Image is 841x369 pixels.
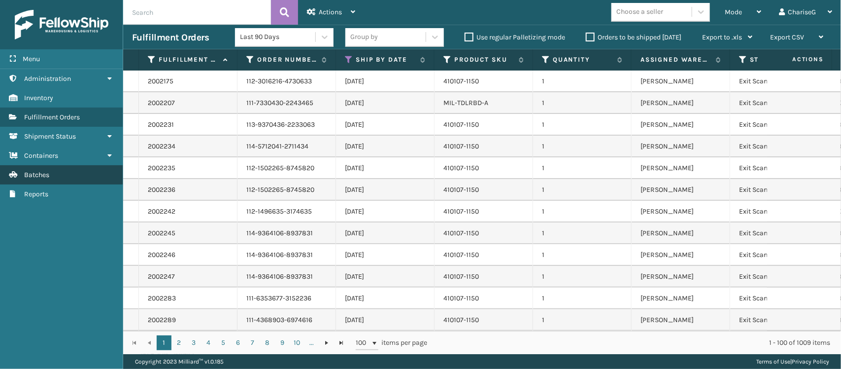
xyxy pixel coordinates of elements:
td: Exit Scan [730,222,829,244]
a: 2002245 [148,228,175,238]
td: [DATE] [336,266,435,288]
td: 112-3016216-4730633 [237,71,336,92]
td: 112-1502265-8745820 [237,157,336,179]
a: 410107-1150 [443,207,479,216]
img: logo [15,10,108,39]
span: Actions [319,8,342,16]
a: ... [304,335,319,350]
td: 1 [533,288,632,309]
td: [PERSON_NAME] [632,266,730,288]
span: Export to .xls [702,33,742,41]
span: items per page [356,335,428,350]
td: Exit Scan [730,114,829,136]
td: [DATE] [336,288,435,309]
a: 2002283 [148,294,176,303]
td: [PERSON_NAME] [632,92,730,114]
span: Menu [23,55,40,63]
a: 2002246 [148,250,175,260]
a: 410107-1150 [443,185,479,194]
td: [DATE] [336,201,435,222]
a: Go to the next page [319,335,334,350]
label: Use regular Palletizing mode [465,33,565,41]
td: Exit Scan [730,71,829,92]
td: 111-6353677-3152236 [237,288,336,309]
a: 2002242 [148,207,175,217]
a: 2 [171,335,186,350]
td: 114-9364106-8937831 [237,266,336,288]
td: 1 [533,266,632,288]
td: Exit Scan [730,244,829,266]
label: Status [750,55,809,64]
td: Exit Scan [730,288,829,309]
td: 112-1496635-3174635 [237,201,336,222]
td: Exit Scan [730,266,829,288]
td: [PERSON_NAME] [632,157,730,179]
span: Go to the next page [323,339,331,347]
a: 410107-1150 [443,316,479,324]
a: 2002247 [148,272,175,282]
td: [DATE] [336,71,435,92]
a: 410107-1150 [443,164,479,172]
a: 410107-1150 [443,294,479,302]
a: 410107-1150 [443,142,479,150]
td: [PERSON_NAME] [632,114,730,136]
a: 2002175 [148,76,173,86]
span: Fulfillment Orders [24,113,80,121]
td: 112-1502265-8745820 [237,179,336,201]
td: 1 [533,92,632,114]
td: 1 [533,71,632,92]
td: [DATE] [336,179,435,201]
a: 2002236 [148,185,175,195]
td: 114-9364106-8937831 [237,222,336,244]
td: Exit Scan [730,179,829,201]
td: [PERSON_NAME] [632,71,730,92]
label: Order Number [257,55,317,64]
td: [DATE] [336,92,435,114]
label: Fulfillment Order Id [159,55,218,64]
td: [PERSON_NAME] [632,201,730,222]
span: Shipment Status [24,132,76,141]
td: [DATE] [336,114,435,136]
td: 1 [533,309,632,331]
span: Reports [24,190,48,198]
td: Exit Scan [730,157,829,179]
span: Go to the last page [337,339,345,347]
div: | [756,354,829,369]
span: Mode [725,8,742,16]
td: 1 [533,201,632,222]
a: 7 [245,335,260,350]
td: 114-9364106-8937831 [237,244,336,266]
a: 6 [231,335,245,350]
a: 5 [216,335,231,350]
a: 10 [290,335,304,350]
a: 2002234 [148,142,175,151]
td: [PERSON_NAME] [632,288,730,309]
a: 2002235 [148,163,175,173]
td: [PERSON_NAME] [632,244,730,266]
label: Ship By Date [356,55,415,64]
td: 1 [533,157,632,179]
td: [DATE] [336,309,435,331]
a: MIL-TDLRBD-A [443,99,488,107]
td: 1 [533,244,632,266]
a: 1 [157,335,171,350]
span: Inventory [24,94,53,102]
td: Exit Scan [730,201,829,222]
label: Assigned Warehouse [640,55,711,64]
td: 111-7330430-2243465 [237,92,336,114]
span: 100 [356,338,370,348]
p: Copyright 2023 Milliard™ v 1.0.185 [135,354,224,369]
label: Orders to be shipped [DATE] [586,33,681,41]
a: 410107-1150 [443,251,479,259]
td: 114-5712041-2711434 [237,136,336,157]
a: 410107-1150 [443,229,479,237]
div: Choose a seller [616,7,663,17]
a: Privacy Policy [792,358,829,365]
div: Group by [350,32,378,42]
td: Exit Scan [730,136,829,157]
span: Actions [761,51,830,68]
div: Last 90 Days [240,32,316,42]
a: 410107-1150 [443,272,479,281]
a: 9 [275,335,290,350]
span: Administration [24,74,71,83]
